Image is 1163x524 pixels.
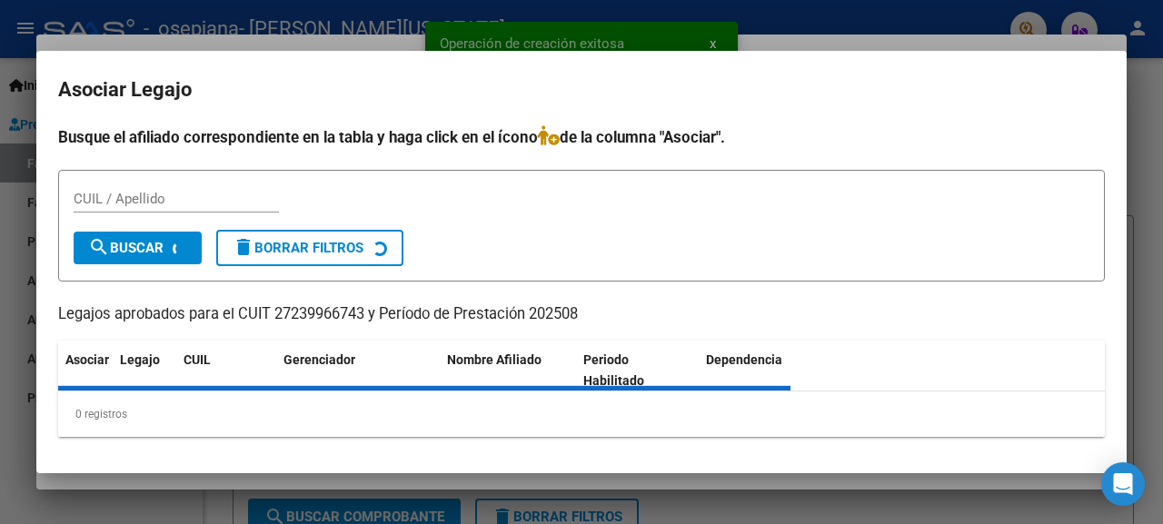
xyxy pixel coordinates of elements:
[706,352,782,367] span: Dependencia
[58,303,1105,326] p: Legajos aprobados para el CUIT 27239966743 y Período de Prestación 202508
[113,341,176,400] datatable-header-cell: Legajo
[233,236,254,258] mat-icon: delete
[74,232,202,264] button: Buscar
[583,352,644,388] span: Periodo Habilitado
[58,125,1105,149] h4: Busque el afiliado correspondiente en la tabla y haga click en el ícono de la columna "Asociar".
[58,73,1105,107] h2: Asociar Legajo
[576,341,699,400] datatable-header-cell: Periodo Habilitado
[88,236,110,258] mat-icon: search
[216,230,403,266] button: Borrar Filtros
[88,240,164,256] span: Buscar
[58,341,113,400] datatable-header-cell: Asociar
[276,341,440,400] datatable-header-cell: Gerenciador
[58,391,1105,437] div: 0 registros
[176,341,276,400] datatable-header-cell: CUIL
[447,352,542,367] span: Nombre Afiliado
[233,240,363,256] span: Borrar Filtros
[120,352,160,367] span: Legajo
[1101,462,1145,506] div: Open Intercom Messenger
[65,352,109,367] span: Asociar
[283,352,355,367] span: Gerenciador
[440,341,576,400] datatable-header-cell: Nombre Afiliado
[699,341,835,400] datatable-header-cell: Dependencia
[184,352,211,367] span: CUIL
